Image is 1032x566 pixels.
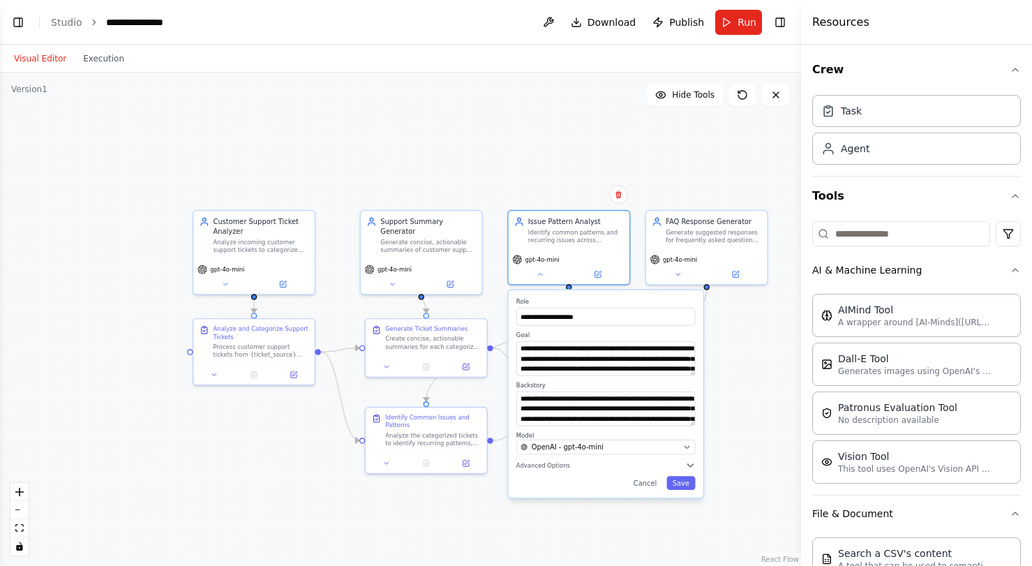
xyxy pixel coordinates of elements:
[812,288,1021,495] div: AI & Machine Learning
[507,210,630,285] div: Issue Pattern AnalystIdentify common patterns and recurring issues across customer support ticket...
[821,310,832,321] img: AIMindTool
[405,361,447,373] button: No output available
[449,457,482,469] button: Open in side panel
[255,278,311,290] button: Open in side panel
[214,239,309,255] div: Analyze incoming customer support tickets to categorize them by urgency level (Critical, High, Me...
[10,483,29,556] div: React Flow controls
[841,142,869,156] div: Agent
[214,217,309,237] div: Customer Support Ticket Analyzer
[10,537,29,556] button: toggle interactivity
[10,519,29,537] button: fit view
[838,463,992,475] p: This tool uses OpenAI's Vision API to describe the contents of an image.
[516,298,696,306] label: Role
[516,332,696,339] label: Goal
[647,84,723,106] button: Hide Tools
[365,407,488,475] div: Identify Common Issues and PatternsAnalyze the categorized tickets to identify recurring patterns...
[838,303,992,317] div: AIMind Tool
[249,300,259,313] g: Edge from f47ae0ee-575d-4450-83ff-c179fd035bbe to ec82720d-7b5c-4cf2-97b4-d20930b8f701
[812,89,1021,176] div: Crew
[10,483,29,501] button: zoom in
[812,14,869,31] h4: Resources
[385,335,481,351] div: Create concise, actionable summaries for each categorized support ticket. Each summary should inc...
[516,461,696,470] button: Advanced Options
[647,10,710,35] button: Publish
[385,325,468,333] div: Generate Ticket Summaries
[51,17,82,28] a: Studio
[528,217,624,227] div: Issue Pattern Analyst
[645,210,768,285] div: FAQ Response GeneratorGenerate suggested responses for frequently asked questions based on ticket...
[422,278,478,290] button: Open in side panel
[525,255,560,263] span: gpt-4o-mini
[841,104,862,118] div: Task
[666,229,761,245] div: Generate suggested responses for frequently asked questions based on ticket analysis. Create prof...
[770,13,790,32] button: Hide right sidebar
[565,10,642,35] button: Download
[528,229,624,245] div: Identify common patterns and recurring issues across customer support tickets. Analyze trends, de...
[812,50,1021,89] button: Crew
[51,15,163,29] nav: breadcrumb
[715,10,762,35] button: Run
[214,325,309,341] div: Analyze and Categorize Support Tickets
[75,50,133,67] button: Execution
[669,15,704,29] span: Publish
[666,476,695,490] button: Save
[449,361,482,373] button: Open in side panel
[321,343,359,357] g: Edge from ec82720d-7b5c-4cf2-97b4-d20930b8f701 to 411b711a-8579-437f-b545-59a4258377b8
[838,449,992,463] div: Vision Tool
[493,343,541,416] g: Edge from 411b711a-8579-437f-b545-59a4258377b8 to 3d5fbdef-951d-4600-ae48-96e262523e4c
[838,415,957,426] p: No description available
[821,359,832,370] img: DallETool
[570,269,626,281] button: Open in side panel
[193,318,315,386] div: Analyze and Categorize Support TicketsProcess customer support tickets from {ticket_source} and c...
[6,50,75,67] button: Visual Editor
[516,432,696,440] label: Model
[10,501,29,519] button: zoom out
[233,369,275,381] button: No output available
[821,408,832,419] img: PatronusEvalTool
[672,89,715,100] span: Hide Tools
[663,255,697,263] span: gpt-4o-mini
[214,343,309,359] div: Process customer support tickets from {ticket_source} and categorize them by urgency level (Criti...
[11,84,47,95] div: Version 1
[708,269,763,281] button: Open in side panel
[8,13,28,32] button: Show left sidebar
[321,347,359,445] g: Edge from ec82720d-7b5c-4cf2-97b4-d20930b8f701 to 9380a2ef-4bf2-40ac-b348-e7628784f43e
[821,456,832,468] img: VisionTool
[812,252,1021,288] button: AI & Machine Learning
[377,265,412,273] span: gpt-4o-mini
[385,431,481,447] div: Analyze the categorized tickets to identify recurring patterns, common issues, and trends. Look f...
[609,186,627,204] button: Delete node
[385,414,481,430] div: Identify Common Issues and Patterns
[838,401,957,415] div: Patronus Evaluation Tool
[838,366,992,377] p: Generates images using OpenAI's Dall-E model.
[417,290,431,313] g: Edge from 1249ed1d-405c-49b4-940c-44ce9ceee557 to 411b711a-8579-437f-b545-59a4258377b8
[588,15,636,29] span: Download
[838,546,992,560] div: Search a CSV's content
[360,210,483,295] div: Support Summary GeneratorGenerate concise, actionable summaries of customer support tickets for t...
[812,496,1021,532] button: File & Document
[812,177,1021,216] button: Tools
[210,265,244,273] span: gpt-4o-mini
[627,476,662,490] button: Cancel
[193,210,315,295] div: Customer Support Ticket AnalyzerAnalyze incoming customer support tickets to categorize them by u...
[761,556,799,563] a: React Flow attribution
[821,553,832,565] img: CSVSearchTool
[838,317,992,328] p: A wrapper around [AI-Minds]([URL][DOMAIN_NAME]). Useful for when you need answers to questions fr...
[380,217,476,237] div: Support Summary Generator
[516,440,696,454] button: OpenAI - gpt-4o-mini
[380,239,476,255] div: Generate concise, actionable summaries of customer support tickets for the support team. Create c...
[838,352,992,366] div: Dall-E Tool
[516,461,570,469] span: Advanced Options
[666,217,761,227] div: FAQ Response Generator
[405,457,447,469] button: No output available
[738,15,756,29] span: Run
[516,382,696,389] label: Backstory
[277,369,311,381] button: Open in side panel
[532,442,604,452] span: OpenAI - gpt-4o-mini
[365,318,488,378] div: Generate Ticket SummariesCreate concise, actionable summaries for each categorized support ticket...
